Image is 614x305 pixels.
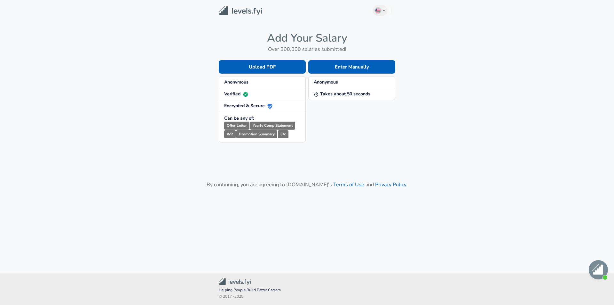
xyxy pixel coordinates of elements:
[250,122,295,130] small: Yearly Comp Statement
[224,115,254,121] strong: Can be any of:
[219,60,306,74] button: Upload PDF
[219,287,395,293] span: Helping People Build Better Careers
[375,181,406,188] a: Privacy Policy
[219,45,395,54] h6: Over 300,000 salaries submitted!
[314,91,370,97] strong: Takes about 50 seconds
[224,122,249,130] small: Offer Letter
[314,79,338,85] strong: Anonymous
[375,8,381,13] img: English (US)
[224,103,272,109] strong: Encrypted & Secure
[373,5,388,16] button: English (US)
[219,31,395,45] h4: Add Your Salary
[589,260,608,279] div: Open chat
[224,79,248,85] strong: Anonymous
[219,278,251,285] img: Levels.fyi Community
[308,60,395,74] button: Enter Manually
[278,130,288,138] small: Etc
[219,6,262,16] img: Levels.fyi
[236,130,277,138] small: Promotion Summary
[333,181,364,188] a: Terms of Use
[224,130,236,138] small: W2
[224,91,248,97] strong: Verified
[219,293,395,300] span: © 2017 - 2025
